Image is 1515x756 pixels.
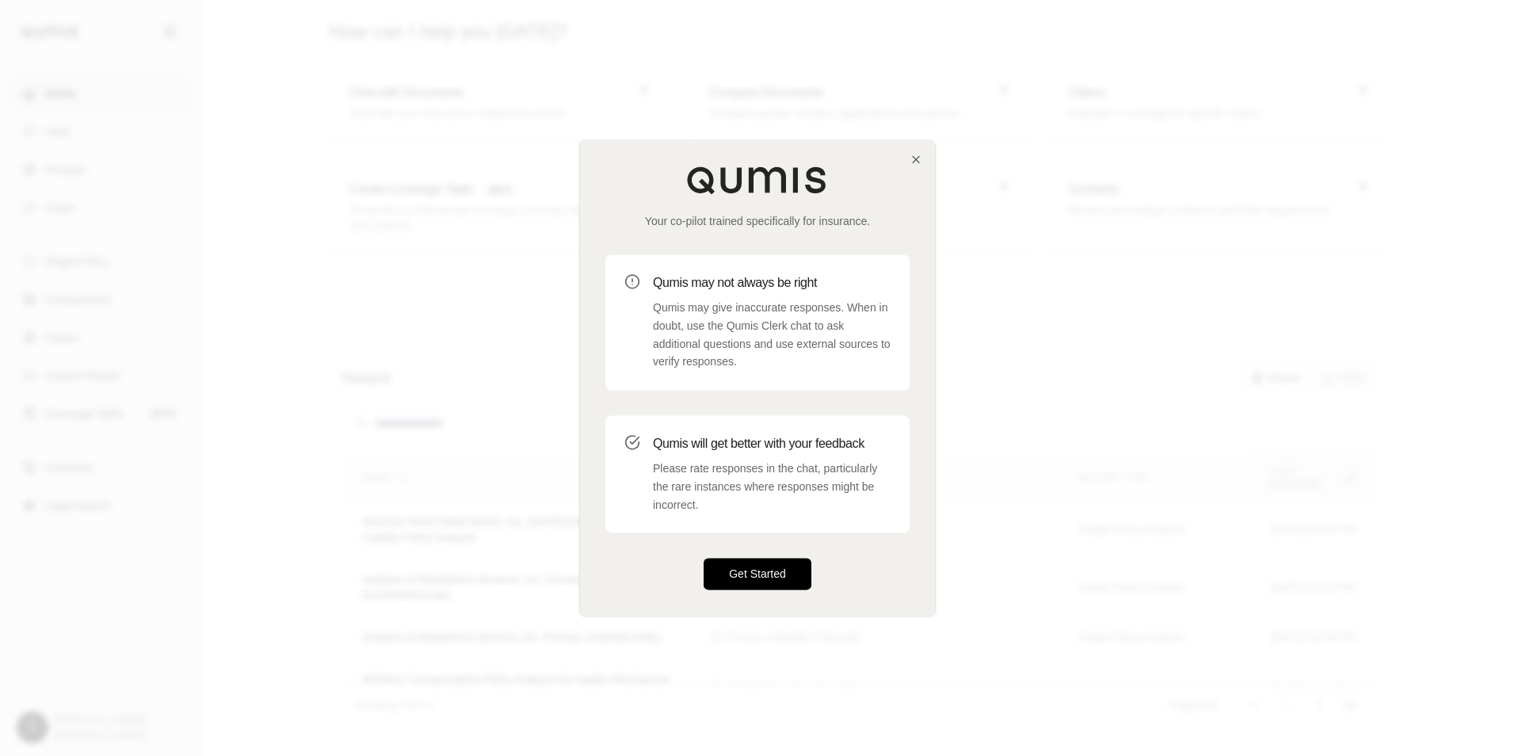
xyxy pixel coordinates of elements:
[653,460,891,514] p: Please rate responses in the chat, particularly the rare instances where responses might be incor...
[704,559,811,590] button: Get Started
[605,213,910,229] p: Your co-pilot trained specifically for insurance.
[653,434,891,453] h3: Qumis will get better with your feedback
[653,273,891,292] h3: Qumis may not always be right
[686,166,829,194] img: Qumis Logo
[653,299,891,371] p: Qumis may give inaccurate responses. When in doubt, use the Qumis Clerk chat to ask additional qu...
